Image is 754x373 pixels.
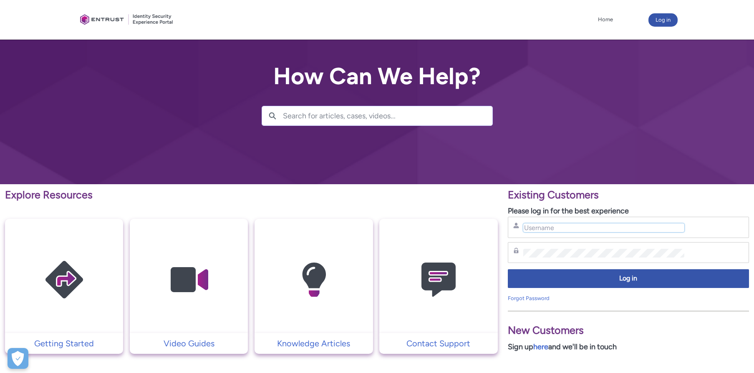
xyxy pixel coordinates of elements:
[274,235,353,325] img: Knowledge Articles
[8,348,28,369] div: Cookie Preferences
[25,235,104,325] img: Getting Started
[383,337,493,350] p: Contact Support
[508,295,550,301] a: Forgot Password
[130,337,248,350] a: Video Guides
[508,187,749,203] p: Existing Customers
[259,337,368,350] p: Knowledge Articles
[149,235,229,325] img: Video Guides
[523,223,685,232] input: Username
[533,342,548,351] a: here
[399,235,478,325] img: Contact Support
[508,341,749,353] p: Sign up and we'll be in touch
[596,13,615,26] a: Home
[8,348,28,369] button: Open Preferences
[379,337,497,350] a: Contact Support
[283,106,492,125] input: Search for articles, cases, videos...
[9,337,119,350] p: Getting Started
[5,337,123,350] a: Getting Started
[5,187,498,203] p: Explore Resources
[648,13,678,27] button: Log in
[134,337,244,350] p: Video Guides
[262,106,283,125] button: Search
[513,274,744,283] span: Log in
[262,63,493,89] h2: How Can We Help?
[508,323,749,338] p: New Customers
[255,337,373,350] a: Knowledge Articles
[508,269,749,288] button: Log in
[508,205,749,217] p: Please log in for the best experience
